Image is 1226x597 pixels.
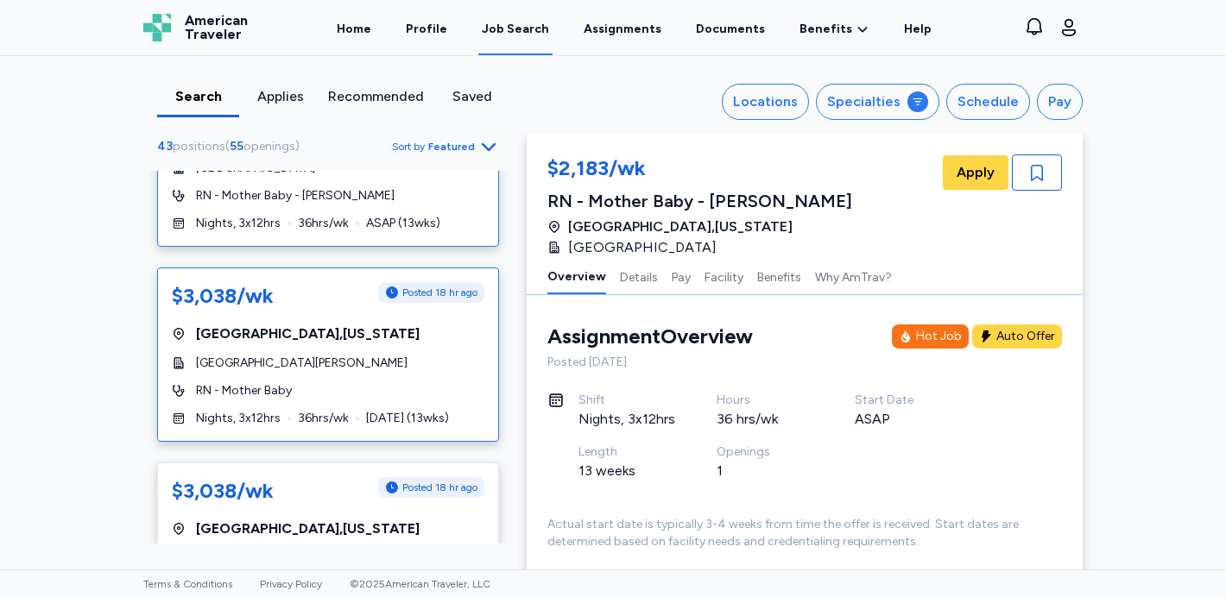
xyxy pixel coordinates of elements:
span: [GEOGRAPHIC_DATA][PERSON_NAME] [196,355,408,372]
button: Why AmTrav? [815,258,892,294]
span: positions [173,139,225,154]
span: Apply [957,162,995,183]
button: Details [620,258,658,294]
div: 36 hrs/wk [717,409,813,430]
button: Locations [722,84,809,120]
div: $3,038/wk [172,282,274,310]
div: Shift [578,392,675,409]
div: $2,183/wk [547,154,852,185]
span: Sort by [392,140,425,154]
div: Applies [246,86,314,107]
div: Posted [DATE] [547,354,1062,371]
div: ( ) [157,138,306,155]
button: Schedule [946,84,1030,120]
span: 55 [230,139,243,154]
span: Posted 18 hr ago [402,481,477,494]
span: Posted 18 hr ago [402,286,477,299]
button: Specialties [816,84,939,120]
span: 36 hrs/wk [298,215,349,232]
div: Specialties [827,91,901,112]
div: Schedule [957,91,1019,112]
div: Pay [1048,91,1071,112]
img: Logo [143,14,171,41]
div: Hot Job [916,328,962,345]
div: Recommended [328,86,424,107]
button: Apply [943,155,1008,190]
div: ASAP [855,409,951,430]
a: Terms & Conditions [143,578,232,590]
span: © 2025 American Traveler, LLC [350,578,490,590]
span: 43 [157,139,173,154]
div: $3,038/wk [172,477,274,505]
div: Search [164,86,232,107]
span: [GEOGRAPHIC_DATA] , [US_STATE] [196,518,420,539]
div: Assignment Overview [547,323,753,350]
a: Privacy Policy [260,578,322,590]
span: RN - Mother Baby [196,382,292,399]
button: Benefits [757,258,801,294]
div: Locations [733,91,798,112]
div: Job Search [482,21,549,38]
button: Pay [672,258,691,294]
div: Hours [717,392,813,409]
div: Saved [438,86,506,107]
span: RN - Mother Baby - [PERSON_NAME] [196,187,395,204]
span: American Traveler [185,14,248,41]
button: Overview [547,258,606,294]
span: [GEOGRAPHIC_DATA] , [US_STATE] [568,217,793,237]
button: Facility [705,258,743,294]
span: [GEOGRAPHIC_DATA] [568,237,717,258]
span: ASAP ( 13 wks) [366,215,440,232]
div: Length [578,443,675,461]
span: [DATE] ( 13 wks) [366,410,449,427]
button: Sort byFeatured [392,136,499,157]
a: Benefits [799,21,869,38]
span: openings [243,139,295,154]
div: Openings [717,443,813,461]
div: Nights, 3x12hrs [578,409,675,430]
span: 36 hrs/wk [298,410,349,427]
div: Auto Offer [996,328,1055,345]
span: Nights, 3x12hrs [196,410,281,427]
span: Featured [428,140,475,154]
div: 1 [717,461,813,481]
span: Benefits [799,21,852,38]
span: Nights, 3x12hrs [196,215,281,232]
a: Job Search [478,2,553,55]
span: [GEOGRAPHIC_DATA] , [US_STATE] [196,324,420,344]
div: Actual start date is typically 3-4 weeks from time the offer is received. Start dates are determi... [547,516,1062,550]
button: Pay [1037,84,1083,120]
div: Start Date [855,392,951,409]
div: RN - Mother Baby - [PERSON_NAME] [547,189,852,213]
div: 13 weeks [578,461,675,481]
